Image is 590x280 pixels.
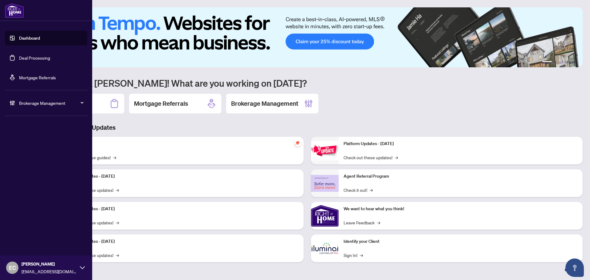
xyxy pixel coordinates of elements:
[360,252,363,258] span: →
[32,123,583,132] h3: Brokerage & Industry Updates
[370,187,373,193] span: →
[344,140,578,147] p: Platform Updates - [DATE]
[574,61,576,64] button: 6
[542,61,552,64] button: 1
[554,61,557,64] button: 2
[559,61,562,64] button: 3
[65,140,299,147] p: Self-Help
[19,100,83,106] span: Brokerage Management
[134,99,188,108] h2: Mortgage Referrals
[344,173,578,180] p: Agent Referral Program
[9,263,16,272] span: EC
[22,268,77,275] span: [EMAIL_ADDRESS][DOMAIN_NAME]
[569,61,572,64] button: 5
[32,7,583,67] img: Slide 0
[5,3,24,18] img: logo
[32,77,583,89] h1: Welcome back [PERSON_NAME]! What are you working on [DATE]?
[65,173,299,180] p: Platform Updates - [DATE]
[19,55,50,61] a: Deal Processing
[22,261,77,267] span: [PERSON_NAME]
[344,154,398,161] a: Check out these updates!→
[564,61,567,64] button: 4
[116,252,119,258] span: →
[395,154,398,161] span: →
[344,206,578,212] p: We want to hear what you think!
[65,206,299,212] p: Platform Updates - [DATE]
[116,187,119,193] span: →
[19,35,40,41] a: Dashboard
[565,258,584,277] button: Open asap
[231,99,298,108] h2: Brokerage Management
[377,219,380,226] span: →
[344,238,578,245] p: Identify your Client
[19,75,56,80] a: Mortgage Referrals
[344,187,373,193] a: Check it out!→
[311,141,339,160] img: Platform Updates - June 23, 2025
[116,219,119,226] span: →
[113,154,116,161] span: →
[311,235,339,262] img: Identify your Client
[311,202,339,230] img: We want to hear what you think!
[311,175,339,192] img: Agent Referral Program
[294,139,301,147] span: pushpin
[344,219,380,226] a: Leave Feedback→
[65,238,299,245] p: Platform Updates - [DATE]
[344,252,363,258] a: Sign In!→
